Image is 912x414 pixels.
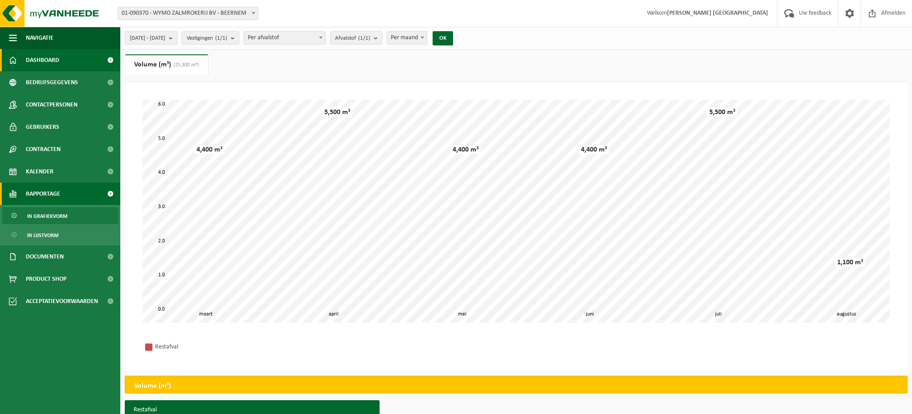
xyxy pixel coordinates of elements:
[387,32,427,44] span: Per maand
[26,116,59,138] span: Gebruikers
[27,227,58,244] span: In lijstvorm
[125,54,208,75] a: Volume (m³)
[26,183,60,205] span: Rapportage
[244,32,325,44] span: Per afvalstof
[118,7,258,20] span: 01-090370 - WYMO ZALMROKERIJ BV - BEERNEM
[187,32,227,45] span: Vestigingen
[130,32,165,45] span: [DATE] - [DATE]
[194,145,225,154] div: 4,400 m³
[26,160,53,183] span: Kalender
[155,341,271,353] div: Restafval
[26,246,64,268] span: Documenten
[322,108,352,117] div: 5,500 m³
[26,290,98,312] span: Acceptatievoorwaarden
[171,62,199,68] span: (25,300 m³)
[27,208,67,225] span: In grafiekvorm
[125,376,180,396] h2: Volume (m³)
[2,226,118,243] a: In lijstvorm
[433,31,453,45] button: OK
[118,7,258,20] span: 01-090370 - WYMO ZALMROKERIJ BV - BEERNEM
[2,207,118,224] a: In grafiekvorm
[26,268,66,290] span: Product Shop
[358,35,370,41] count: (1/1)
[125,31,177,45] button: [DATE] - [DATE]
[26,71,78,94] span: Bedrijfsgegevens
[707,108,737,117] div: 5,500 m³
[387,31,427,45] span: Per maand
[335,32,370,45] span: Afvalstof
[26,94,78,116] span: Contactpersonen
[667,10,768,16] strong: [PERSON_NAME] [GEOGRAPHIC_DATA]
[26,49,59,71] span: Dashboard
[835,258,865,267] div: 1,100 m³
[26,27,53,49] span: Navigatie
[450,145,481,154] div: 4,400 m³
[215,35,227,41] count: (1/1)
[182,31,239,45] button: Vestigingen(1/1)
[330,31,382,45] button: Afvalstof(1/1)
[244,31,326,45] span: Per afvalstof
[26,138,61,160] span: Contracten
[579,145,609,154] div: 4,400 m³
